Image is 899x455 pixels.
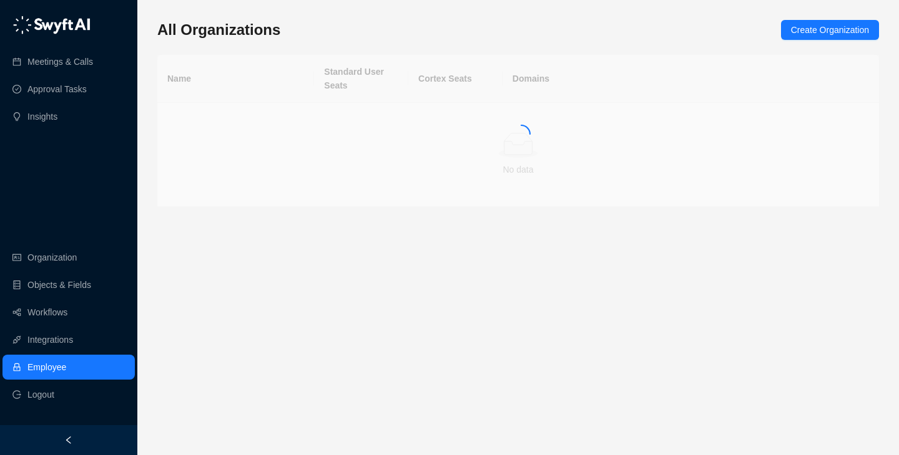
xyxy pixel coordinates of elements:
[27,327,73,352] a: Integrations
[27,104,57,129] a: Insights
[781,20,879,40] button: Create Organization
[64,436,73,444] span: left
[157,20,280,40] h3: All Organizations
[791,23,869,37] span: Create Organization
[512,125,531,143] span: loading
[12,16,91,34] img: logo-05li4sbe.png
[27,272,91,297] a: Objects & Fields
[12,390,21,399] span: logout
[27,355,66,380] a: Employee
[27,245,77,270] a: Organization
[27,77,87,102] a: Approval Tasks
[27,300,67,325] a: Workflows
[27,382,54,407] span: Logout
[27,49,93,74] a: Meetings & Calls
